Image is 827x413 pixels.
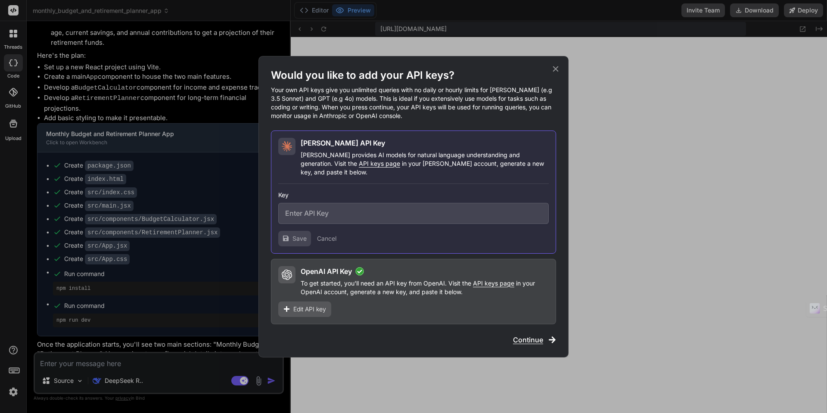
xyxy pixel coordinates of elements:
span: Edit API key [293,305,326,314]
button: Continue [513,335,556,345]
span: API keys page [473,279,514,287]
h1: Would you like to add your API keys? [271,68,556,82]
button: Cancel [317,234,336,243]
h2: OpenAI API Key [301,266,352,276]
p: Your own API keys give you unlimited queries with no daily or hourly limits for [PERSON_NAME] (e.... [271,86,556,120]
h3: Key [278,191,549,199]
button: Save [278,231,311,246]
h2: [PERSON_NAME] API Key [301,138,385,148]
span: Continue [513,335,543,345]
p: [PERSON_NAME] provides AI models for natural language understanding and generation. Visit the in ... [301,151,549,177]
p: To get started, you'll need an API key from OpenAI. Visit the in your OpenAI account, generate a ... [301,279,549,296]
span: Save [292,234,307,243]
span: API keys page [359,160,400,167]
input: Enter API Key [278,203,549,224]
